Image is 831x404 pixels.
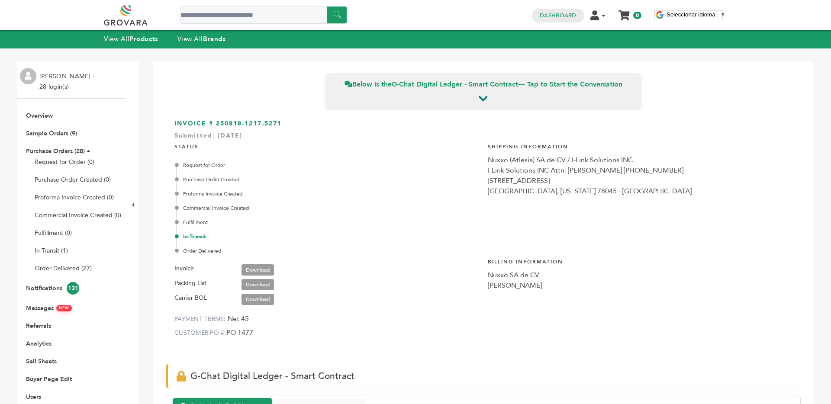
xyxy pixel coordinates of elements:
strong: Brands [203,35,225,43]
div: I-Link Solutions INC Attn: [PERSON_NAME] [PHONE_NUMBER] [488,165,792,176]
div: [GEOGRAPHIC_DATA], [US_STATE] 78045 - [GEOGRAPHIC_DATA] [488,186,792,196]
span: G-Chat Digital Ledger - Smart Contract [190,370,354,382]
li: [PERSON_NAME] - 28 login(s) [39,71,97,92]
label: Invoice [174,263,194,274]
div: Proforma Invoice Created [177,190,479,198]
a: Analytics [26,340,52,348]
label: CUSTOMER PO #: [174,329,226,337]
h3: INVOICE # 250818-1217-5271 [174,119,792,128]
span: ▼ [720,11,726,18]
div: Submitted: [DATE] [174,131,792,144]
a: Order Delivered (27) [35,264,92,273]
div: [STREET_ADDRESS] [488,176,792,186]
span: Net 45 [228,314,249,324]
a: MessagesNEW [26,304,72,312]
span: PO 1477 [226,328,253,337]
span: 0 [633,12,641,19]
strong: G-Chat Digital Ledger - Smart Contract [392,80,518,89]
a: Purchase Orders (28) [26,147,85,155]
div: Nuxxo SA de CV [488,270,792,280]
label: PAYMENT TERMS: [174,315,226,323]
a: Download [242,264,274,276]
div: In-Transit [177,233,479,240]
div: [PERSON_NAME] [488,280,792,291]
a: Overview [26,112,53,120]
a: Referrals [26,322,51,330]
a: My Cart [619,8,629,17]
div: Nuxxo (Atlesia) SA de CV / I-Link Solutions INC. [488,155,792,165]
div: Purchase Order Created [177,176,479,183]
a: Purchase Order Created (0) [35,176,111,184]
a: Sample Orders (9) [26,129,77,138]
a: Sell Sheets [26,357,57,366]
span: 131 [67,282,79,295]
a: Fulfillment (0) [35,229,72,237]
a: View AllProducts [104,35,158,43]
div: Fulfillment [177,218,479,226]
input: Search a product or brand... [180,6,347,24]
img: profile.png [20,68,36,84]
a: Proforma Invoice Created (0) [35,193,114,202]
span: Seleccionar idioma [667,11,715,18]
a: Buyer Page Edit [26,375,72,383]
a: View AllBrands [177,35,226,43]
a: Commercial Invoice Created (0) [35,211,121,219]
span: Below is the — Tap to Start the Conversation [345,80,622,89]
div: Request for Order [177,161,479,169]
h4: Billing Information [488,252,792,270]
a: Download [242,279,274,290]
a: Download [242,294,274,305]
a: Notifications131 [26,284,79,292]
div: Commercial Invoice Created [177,204,479,212]
a: In-Transit (1) [35,247,68,255]
div: Order Delivered [177,247,479,255]
span: NEW [56,305,72,311]
a: Request for Order (0) [35,158,94,166]
label: Packing List [174,278,206,289]
h4: STATUS [174,137,479,155]
a: Seleccionar idioma​ [667,11,726,18]
a: Users [26,393,41,401]
h4: Shipping Information [488,137,792,155]
label: Carrier BOL [174,293,207,303]
strong: Products [129,35,158,43]
a: Dashboard [540,12,576,19]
